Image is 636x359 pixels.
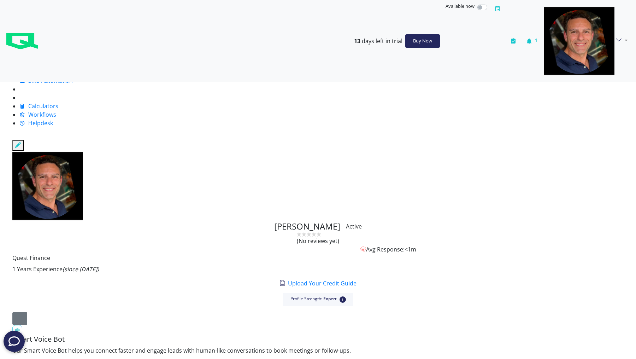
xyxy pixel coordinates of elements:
button: Buy Now [405,34,440,48]
span: <1m [405,245,416,254]
span: days left in trial [362,37,402,45]
span: Workflows [28,111,56,118]
h4: [PERSON_NAME] [274,221,340,232]
img: voice bot icon [12,325,22,335]
small: i [340,296,346,303]
p: Profile Strength: [290,296,346,303]
button: 1 [523,3,541,79]
b: 13 [354,37,360,45]
a: Upload Your Credit Guide [279,279,357,287]
img: e34796b2-b83c-47de-a390-b26b869c2908-638941843169842945.png [6,33,39,50]
span: Available now [446,3,475,9]
a: Calculators [19,102,58,110]
i: (since [DATE]) [63,265,99,273]
span: Active [346,222,362,230]
img: e9f8abe8-85fd-4001-856e-b0ca30e19fe6-638941845055290342.png [544,6,614,76]
span: Avg Response: [366,245,405,254]
p: 1 Years Experience [12,265,624,273]
a: Workflows [19,111,56,118]
p: Our Smart Voice Bot helps you connect faster and engage leads with human-like conversations to bo... [12,346,624,355]
span: (No reviews yet) [297,237,339,245]
img: e9f8abe8-85fd-4001-856e-b0ca30e19fe6-638941845055290342.png [12,151,83,221]
b: Expert [323,296,337,301]
span: Calculators [28,102,58,110]
a: Helpdesk [19,119,53,127]
label: Quest Finance [12,254,50,262]
span: Helpdesk [28,119,53,127]
h5: Smart Voice Bot [12,335,624,343]
span: 1 [535,37,537,43]
a: SMS Automation [19,77,73,85]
